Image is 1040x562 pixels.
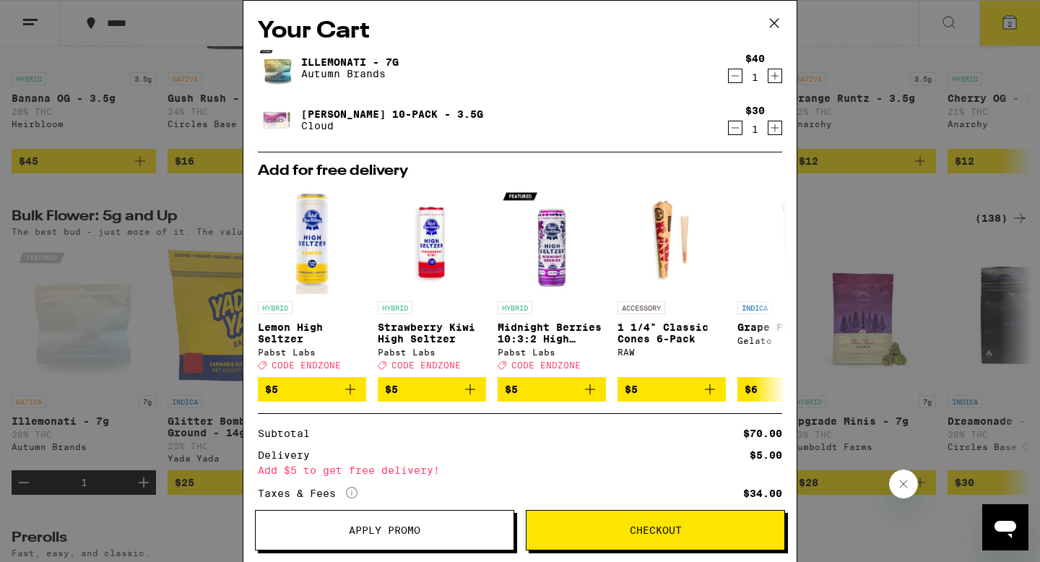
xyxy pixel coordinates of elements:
a: Open page for Strawberry Kiwi High Seltzer from Pabst Labs [378,186,486,377]
button: Add to bag [617,377,726,402]
span: Checkout [630,525,682,535]
p: Lemon High Seltzer [258,321,366,345]
a: Illemonati - 7g [301,56,399,68]
a: Open page for 1 1/4" Classic Cones 6-Pack from RAW [617,186,726,377]
img: Gelato - Grape Pie - 1g [737,186,846,294]
div: Pabst Labs [378,347,486,357]
button: Decrement [728,121,742,135]
div: Delivery [258,450,320,460]
img: RAW - 1 1/4" Classic Cones 6-Pack [617,186,726,294]
div: 1 [745,72,765,83]
img: Pabst Labs - Lemon High Seltzer [258,186,366,294]
span: CODE ENDZONE [391,360,461,370]
p: Strawberry Kiwi High Seltzer [378,321,486,345]
p: Midnight Berries 10:3:2 High Seltzer [498,321,606,345]
div: $30 [745,105,765,116]
img: Illemonati - 7g [258,48,298,88]
span: $5 [265,384,278,395]
a: Open page for Midnight Berries 10:3:2 High Seltzer from Pabst Labs [498,186,606,377]
div: Add $5 to get free delivery! [258,465,782,475]
p: HYBRID [378,301,412,314]
span: Apply Promo [349,525,420,535]
iframe: Button to launch messaging window [982,504,1028,550]
div: Pabst Labs [498,347,606,357]
div: $40 [745,53,765,64]
img: Pabst Labs - Midnight Berries 10:3:2 High Seltzer [498,186,606,294]
div: $34.00 [743,488,782,498]
div: RAW [617,347,726,357]
div: $5.00 [750,450,782,460]
div: Taxes & Fees [258,487,357,500]
p: Grape Pie - 1g [737,321,846,333]
h2: Add for free delivery [258,164,782,178]
img: Runtz 10-Pack - 3.5g [258,100,298,140]
button: Increment [768,69,782,83]
div: $70.00 [743,428,782,438]
div: Subtotal [258,428,320,438]
div: 1 [745,124,765,135]
button: Increment [768,121,782,135]
div: Pabst Labs [258,347,366,357]
h2: Your Cart [258,15,782,48]
button: Add to bag [498,377,606,402]
p: INDICA [737,301,772,314]
a: Open page for Lemon High Seltzer from Pabst Labs [258,186,366,377]
p: Autumn Brands [301,68,399,79]
button: Checkout [526,510,785,550]
a: Open page for Grape Pie - 1g from Gelato [737,186,846,377]
span: CODE ENDZONE [272,360,341,370]
p: Cloud [301,120,483,131]
button: Add to bag [737,377,846,402]
div: Gelato [737,336,846,345]
span: $5 [505,384,518,395]
button: Add to bag [258,377,366,402]
button: Decrement [728,69,742,83]
span: $6 [745,384,758,395]
iframe: Close message [889,470,918,498]
span: Hi. Need any help? [9,10,104,22]
button: Apply Promo [255,510,514,550]
button: Add to bag [378,377,486,402]
img: Pabst Labs - Strawberry Kiwi High Seltzer [378,186,486,294]
p: 1 1/4" Classic Cones 6-Pack [617,321,726,345]
a: [PERSON_NAME] 10-Pack - 3.5g [301,108,483,120]
span: $5 [625,384,638,395]
p: ACCESSORY [617,301,665,314]
span: $5 [385,384,398,395]
span: CODE ENDZONE [511,360,581,370]
p: HYBRID [498,301,532,314]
